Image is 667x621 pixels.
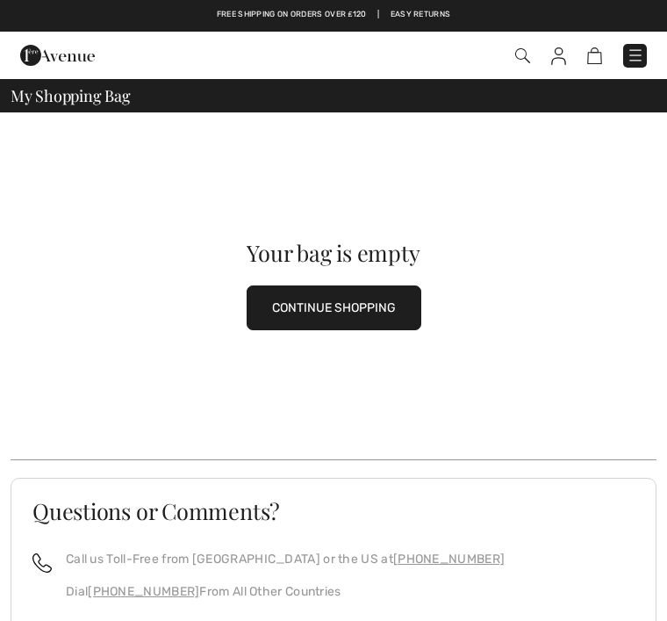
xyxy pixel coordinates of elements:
[32,553,52,573] img: call
[20,47,95,62] a: 1ère Avenue
[66,550,505,568] p: Call us Toll-Free from [GEOGRAPHIC_DATA] or the US at
[11,88,131,104] span: My Shopping Bag
[43,242,624,264] div: Your bag is empty
[551,47,566,65] img: My Info
[515,48,530,63] img: Search
[393,552,505,567] a: [PHONE_NUMBER]
[627,47,644,64] img: Menu
[587,47,602,64] img: Shopping Bag
[247,285,421,330] button: CONTINUE SHOPPING
[20,38,95,73] img: 1ère Avenue
[377,9,379,21] span: |
[66,582,505,601] p: Dial From All Other Countries
[88,584,199,599] a: [PHONE_NUMBER]
[391,9,451,21] a: Easy Returns
[217,9,367,21] a: Free shipping on orders over ₤120
[32,500,635,522] h3: Questions or Comments?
